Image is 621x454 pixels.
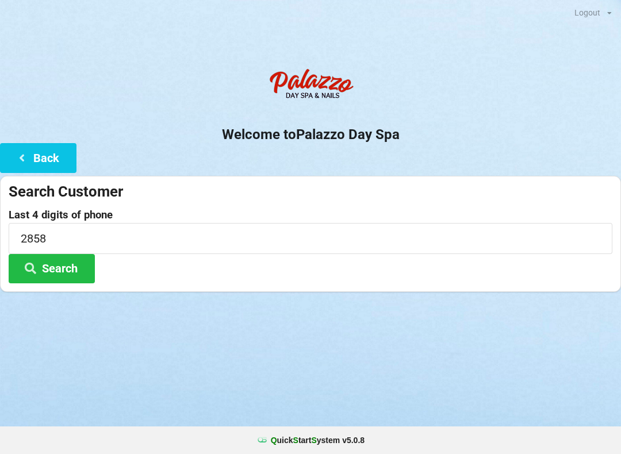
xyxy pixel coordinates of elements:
span: S [293,436,298,445]
span: Q [271,436,277,445]
b: uick tart ystem v 5.0.8 [271,434,365,446]
img: favicon.ico [256,434,268,446]
label: Last 4 digits of phone [9,209,612,221]
span: S [311,436,316,445]
button: Search [9,254,95,283]
div: Search Customer [9,182,612,201]
input: 0000 [9,223,612,253]
img: PalazzoDaySpaNails-Logo.png [264,63,356,109]
div: Logout [574,9,600,17]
